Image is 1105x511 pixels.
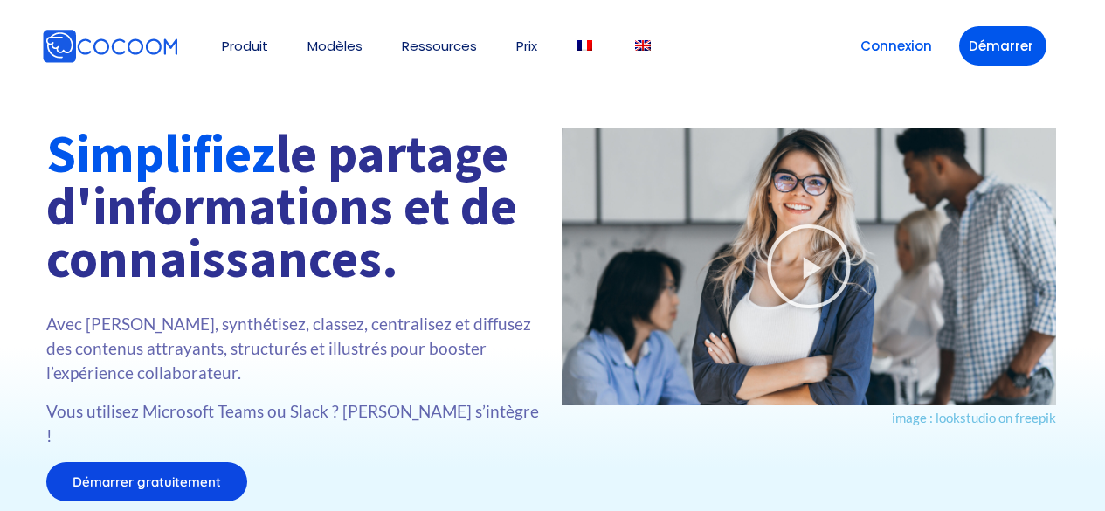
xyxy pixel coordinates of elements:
[851,26,942,66] a: Connexion
[46,312,544,385] p: Avec [PERSON_NAME], synthétisez, classez, centralisez et diffusez des contenus attrayants, struct...
[46,462,247,501] a: Démarrer gratuitement
[635,40,651,51] img: Anglais
[73,475,221,488] span: Démarrer gratuitement
[959,26,1046,66] a: Démarrer
[577,40,592,51] img: Français
[402,39,477,52] a: Ressources
[182,45,183,46] img: Cocoom
[46,128,544,285] h1: le partage d'informations et de connaissances.
[42,29,178,64] img: Cocoom
[222,39,268,52] a: Produit
[307,39,363,52] a: Modèles
[892,410,1056,425] a: image : lookstudio on freepik
[516,39,537,52] a: Prix
[46,399,544,448] p: Vous utilisez Microsoft Teams ou Slack ? [PERSON_NAME] s’intègre !
[46,121,275,186] font: Simplifiez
